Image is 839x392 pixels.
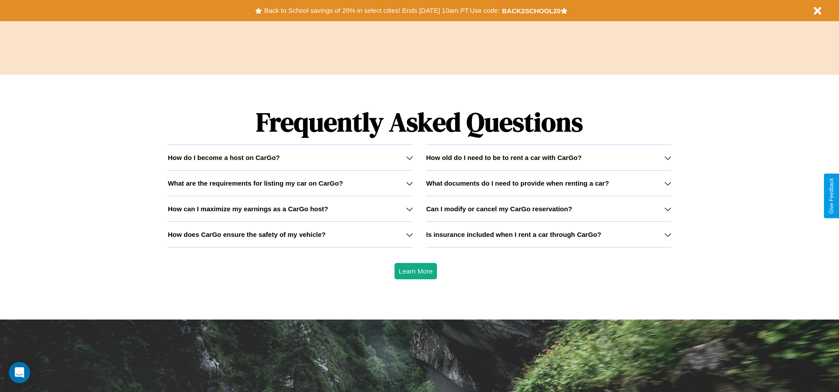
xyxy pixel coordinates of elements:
[168,231,326,238] h3: How does CarGo ensure the safety of my vehicle?
[9,362,30,383] div: Open Intercom Messenger
[168,99,671,145] h1: Frequently Asked Questions
[426,231,601,238] h3: Is insurance included when I rent a car through CarGo?
[502,7,561,15] b: BACK2SCHOOL20
[168,205,328,213] h3: How can I maximize my earnings as a CarGo host?
[426,205,572,213] h3: Can I modify or cancel my CarGo reservation?
[426,154,582,161] h3: How old do I need to be to rent a car with CarGo?
[828,178,835,214] div: Give Feedback
[426,179,609,187] h3: What documents do I need to provide when renting a car?
[168,154,280,161] h3: How do I become a host on CarGo?
[262,4,502,17] button: Back to School savings of 20% in select cities! Ends [DATE] 10am PT.Use code:
[168,179,343,187] h3: What are the requirements for listing my car on CarGo?
[395,263,437,279] button: Learn More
